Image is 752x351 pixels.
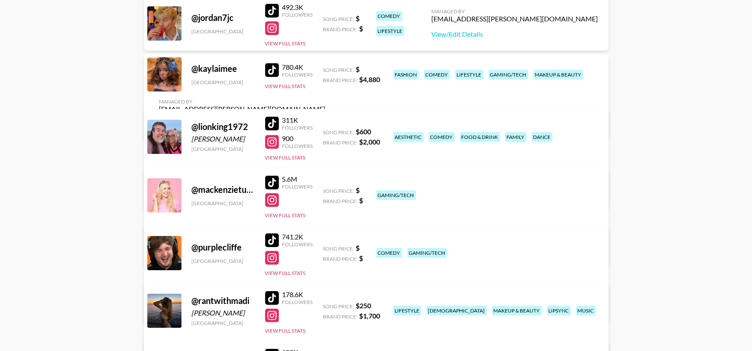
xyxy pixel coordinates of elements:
div: comedy [424,70,450,80]
div: lifestyle [376,26,404,36]
div: [DEMOGRAPHIC_DATA] [427,306,487,316]
div: [PERSON_NAME] [192,309,255,317]
div: @ kaylaimee [192,63,255,74]
span: Brand Price: [323,198,358,204]
div: comedy [376,11,402,21]
strong: $ [360,24,363,32]
div: Managed By [432,8,598,15]
div: aesthetic [393,132,424,142]
strong: $ [356,186,360,194]
div: @ mackenzieturner0 [192,184,255,195]
div: dance [532,132,553,142]
div: Managed By [159,98,326,105]
div: Followers [282,124,313,131]
div: [GEOGRAPHIC_DATA] [192,200,255,206]
div: 741.2K [282,233,313,241]
strong: $ 1,700 [360,312,380,320]
div: makeup & beauty [492,306,542,316]
div: lifestyle [393,306,421,316]
span: Song Price: [323,129,354,136]
button: View Full Stats [265,154,306,161]
span: Brand Price: [323,256,358,262]
div: lipsync [547,306,571,316]
div: [EMAIL_ADDRESS][PERSON_NAME][DOMAIN_NAME] [432,15,598,23]
span: Song Price: [323,303,354,310]
div: makeup & beauty [533,70,583,80]
div: 492.3K [282,3,313,12]
div: comedy [429,132,455,142]
div: @ rantwithmadi [192,295,255,306]
div: gaming/tech [407,248,447,258]
strong: $ [360,196,363,204]
div: Followers [282,241,313,248]
div: food & drink [460,132,500,142]
div: family [505,132,527,142]
div: @ lionking1972 [192,121,255,132]
div: Followers [282,299,313,305]
div: Followers [282,143,313,149]
div: gaming/tech [376,190,416,200]
div: [GEOGRAPHIC_DATA] [192,79,255,86]
div: [EMAIL_ADDRESS][PERSON_NAME][DOMAIN_NAME] [159,105,326,113]
div: 780.4K [282,63,313,71]
strong: $ 2,000 [360,138,380,146]
button: View Full Stats [265,327,306,334]
strong: $ [360,254,363,262]
button: View Full Stats [265,212,306,218]
div: Followers [282,71,313,78]
strong: $ [356,244,360,252]
a: View/Edit Details [432,30,598,38]
div: comedy [376,248,402,258]
div: [GEOGRAPHIC_DATA] [192,258,255,264]
div: fashion [393,70,419,80]
div: @ jordan7jc [192,12,255,23]
div: 900 [282,134,313,143]
div: 178.6K [282,290,313,299]
strong: $ 250 [356,301,372,310]
button: View Full Stats [265,270,306,276]
div: music [576,306,596,316]
button: View Full Stats [265,83,306,89]
strong: $ [356,14,360,22]
div: [GEOGRAPHIC_DATA] [192,320,255,326]
span: Brand Price: [323,26,358,32]
div: gaming/tech [489,70,528,80]
span: Brand Price: [323,77,358,83]
div: 5.6M [282,175,313,183]
div: lifestyle [455,70,483,80]
div: [GEOGRAPHIC_DATA] [192,28,255,35]
span: Song Price: [323,67,354,73]
span: Song Price: [323,16,354,22]
span: Song Price: [323,188,354,194]
div: 311K [282,116,313,124]
div: @ purplecliffe [192,242,255,253]
span: Brand Price: [323,313,358,320]
span: Brand Price: [323,139,358,146]
strong: $ 600 [356,127,372,136]
div: Followers [282,12,313,18]
strong: $ 4,880 [360,75,380,83]
span: Song Price: [323,245,354,252]
button: View Full Stats [265,40,306,47]
div: Followers [282,183,313,190]
div: [PERSON_NAME] [192,135,255,143]
div: [GEOGRAPHIC_DATA] [192,146,255,152]
strong: $ [356,65,360,73]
